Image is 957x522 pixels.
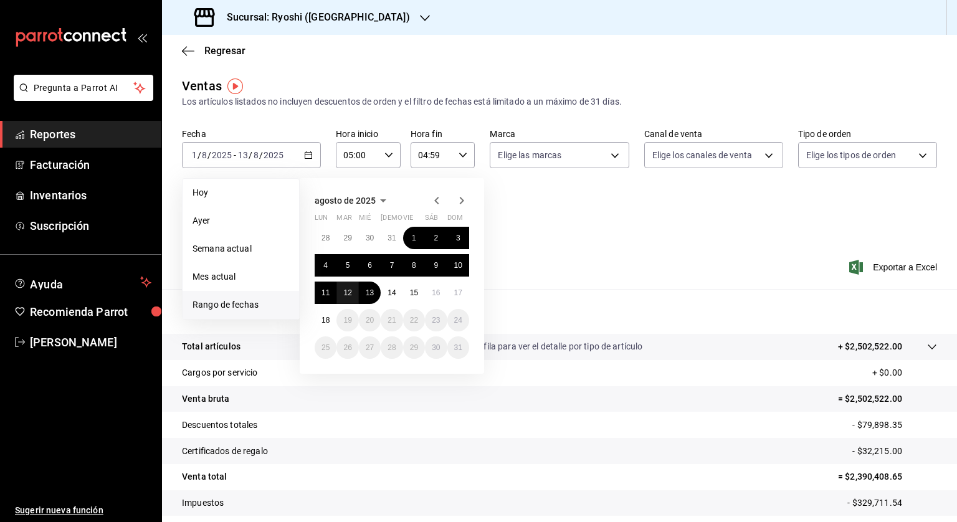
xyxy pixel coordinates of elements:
abbr: 12 de agosto de 2025 [343,288,351,297]
abbr: 26 de agosto de 2025 [343,343,351,352]
span: Reportes [30,126,151,143]
label: Canal de venta [644,130,783,138]
span: Ayuda [30,275,135,290]
button: 18 de agosto de 2025 [315,309,336,331]
p: Impuestos [182,496,224,510]
abbr: 31 de julio de 2025 [388,234,396,242]
abbr: jueves [381,214,454,227]
button: 15 de agosto de 2025 [403,282,425,304]
span: Elige los canales de venta [652,149,752,161]
abbr: 4 de agosto de 2025 [323,261,328,270]
button: 31 de julio de 2025 [381,227,402,249]
p: Venta total [182,470,227,483]
p: + $0.00 [872,366,937,379]
span: Elige las marcas [498,149,561,161]
abbr: 17 de agosto de 2025 [454,288,462,297]
p: Certificados de regalo [182,445,268,458]
button: 28 de agosto de 2025 [381,336,402,359]
p: Total artículos [182,340,240,353]
p: Descuentos totales [182,419,257,432]
div: Ventas [182,77,222,95]
abbr: 8 de agosto de 2025 [412,261,416,270]
label: Hora inicio [336,130,401,138]
abbr: miércoles [359,214,371,227]
abbr: 14 de agosto de 2025 [388,288,396,297]
label: Fecha [182,130,321,138]
p: + $2,502,522.00 [838,340,902,353]
abbr: 13 de agosto de 2025 [366,288,374,297]
span: Inventarios [30,187,151,204]
button: Exportar a Excel [852,260,937,275]
button: 30 de agosto de 2025 [425,336,447,359]
button: 8 de agosto de 2025 [403,254,425,277]
abbr: 19 de agosto de 2025 [343,316,351,325]
input: ---- [211,150,232,160]
abbr: 11 de agosto de 2025 [321,288,330,297]
h3: Sucursal: Ryoshi ([GEOGRAPHIC_DATA]) [217,10,410,25]
p: - $32,215.00 [852,445,937,458]
button: 27 de agosto de 2025 [359,336,381,359]
abbr: viernes [403,214,413,227]
p: = $2,390,408.65 [838,470,937,483]
button: 26 de agosto de 2025 [336,336,358,359]
abbr: 18 de agosto de 2025 [321,316,330,325]
button: 19 de agosto de 2025 [336,309,358,331]
button: 1 de agosto de 2025 [403,227,425,249]
abbr: 16 de agosto de 2025 [432,288,440,297]
abbr: domingo [447,214,463,227]
button: 7 de agosto de 2025 [381,254,402,277]
p: - $329,711.54 [847,496,937,510]
button: 5 de agosto de 2025 [336,254,358,277]
span: Semana actual [193,242,289,255]
span: Mes actual [193,270,289,283]
span: / [259,150,263,160]
button: open_drawer_menu [137,32,147,42]
a: Pregunta a Parrot AI [9,90,153,103]
p: Venta bruta [182,392,229,406]
span: Suscripción [30,217,151,234]
button: 9 de agosto de 2025 [425,254,447,277]
span: Recomienda Parrot [30,303,151,320]
span: - [234,150,236,160]
abbr: 23 de agosto de 2025 [432,316,440,325]
input: -- [237,150,249,160]
abbr: lunes [315,214,328,227]
button: 30 de julio de 2025 [359,227,381,249]
abbr: 29 de julio de 2025 [343,234,351,242]
button: 22 de agosto de 2025 [403,309,425,331]
p: Cargos por servicio [182,366,258,379]
abbr: 5 de agosto de 2025 [346,261,350,270]
abbr: 30 de agosto de 2025 [432,343,440,352]
abbr: 15 de agosto de 2025 [410,288,418,297]
button: 29 de julio de 2025 [336,227,358,249]
span: agosto de 2025 [315,196,376,206]
abbr: 30 de julio de 2025 [366,234,374,242]
span: / [207,150,211,160]
button: 31 de agosto de 2025 [447,336,469,359]
abbr: 24 de agosto de 2025 [454,316,462,325]
span: / [198,150,201,160]
abbr: 3 de agosto de 2025 [456,234,460,242]
abbr: 28 de agosto de 2025 [388,343,396,352]
abbr: 20 de agosto de 2025 [366,316,374,325]
button: 10 de agosto de 2025 [447,254,469,277]
p: Resumen [182,304,937,319]
button: 11 de agosto de 2025 [315,282,336,304]
abbr: 25 de agosto de 2025 [321,343,330,352]
button: 2 de agosto de 2025 [425,227,447,249]
label: Hora fin [411,130,475,138]
button: 6 de agosto de 2025 [359,254,381,277]
input: -- [191,150,198,160]
input: ---- [263,150,284,160]
p: - $79,898.35 [852,419,937,432]
span: / [249,150,252,160]
abbr: 21 de agosto de 2025 [388,316,396,325]
input: -- [253,150,259,160]
span: Regresar [204,45,245,57]
abbr: 27 de agosto de 2025 [366,343,374,352]
abbr: 31 de agosto de 2025 [454,343,462,352]
span: Elige los tipos de orden [806,149,896,161]
abbr: 10 de agosto de 2025 [454,261,462,270]
abbr: 2 de agosto de 2025 [434,234,438,242]
button: Regresar [182,45,245,57]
